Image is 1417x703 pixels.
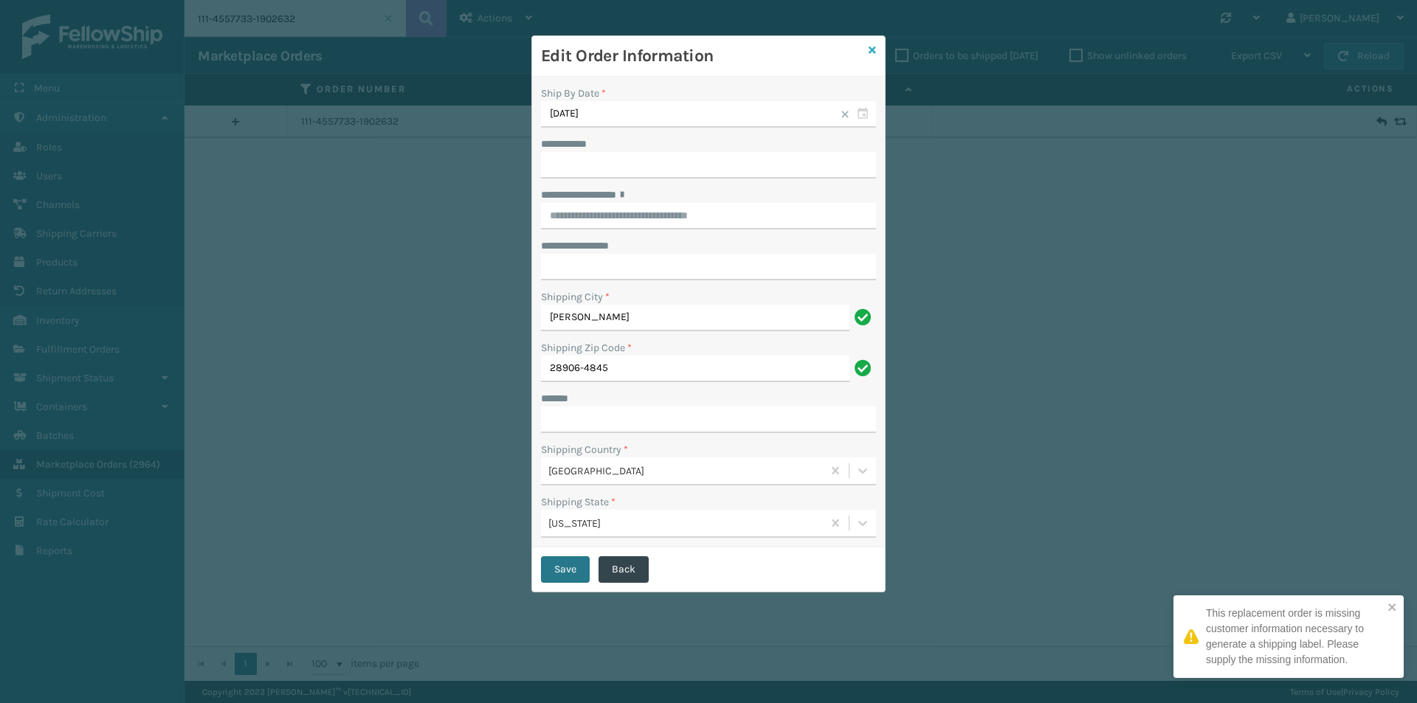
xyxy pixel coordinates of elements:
div: This replacement order is missing customer information necessary to generate a shipping label. Pl... [1206,606,1383,668]
button: Save [541,556,590,583]
h3: Edit Order Information [541,45,863,67]
button: Back [599,556,649,583]
label: Shipping State [541,494,616,510]
label: Shipping Country [541,442,628,457]
input: MM/DD/YYYY [541,101,876,128]
div: [US_STATE] [548,516,824,531]
label: Ship By Date [541,87,606,100]
div: [GEOGRAPHIC_DATA] [548,463,824,479]
label: Shipping Zip Code [541,340,632,356]
label: Shipping City [541,289,610,305]
button: close [1387,601,1398,615]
